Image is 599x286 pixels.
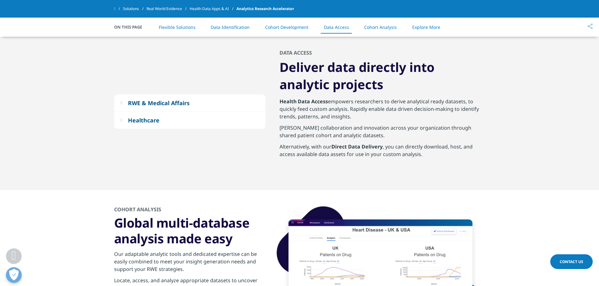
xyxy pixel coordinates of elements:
[236,3,294,14] span: Analytics Research Accelerator
[190,3,236,14] a: Health Data Apps & AI
[280,98,328,105] strong: Health Data Access
[6,267,22,283] button: Open Preferences
[114,206,267,215] h2: COHORT ANALYSIS​
[128,99,190,107] div: RWE & Medical Affairs
[324,24,349,30] a: Data Access
[280,124,480,143] p: [PERSON_NAME] collaboration and innovation across your organization through shared patient cohort...
[114,250,267,277] p: Our adaptable analytic tools and dedicated expertise can be easily combined to meet your insight ...
[211,24,250,30] a: Data Identification
[550,254,593,269] a: Contact Us
[128,116,159,124] div: Healthcare
[280,143,480,162] p: Alternatively, with our , you can directly download, host, and access available data assets for u...
[114,215,267,246] h3: Global multi-database analysis made easy
[412,24,440,30] a: Explore More
[114,24,149,30] span: On This Page
[280,58,480,98] h3: Deliver data directly into analytic projects
[159,24,196,30] a: Flexible Solutions
[331,143,383,150] strong: Direct Data Delivery
[123,3,147,14] a: Solutions
[280,49,312,58] h2: DATA ACCESS
[114,94,265,111] button: RWE & Medical Affairs
[280,98,480,124] p: empowers researchers to derive analytical ready datasets, to quickly feed custom analysis. Rapidl...
[560,259,583,264] span: Contact Us
[265,24,308,30] a: Cohort Development
[147,3,190,14] a: Real World Evidence
[114,112,265,129] button: Healthcare
[364,24,397,30] a: Cohort Analysis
